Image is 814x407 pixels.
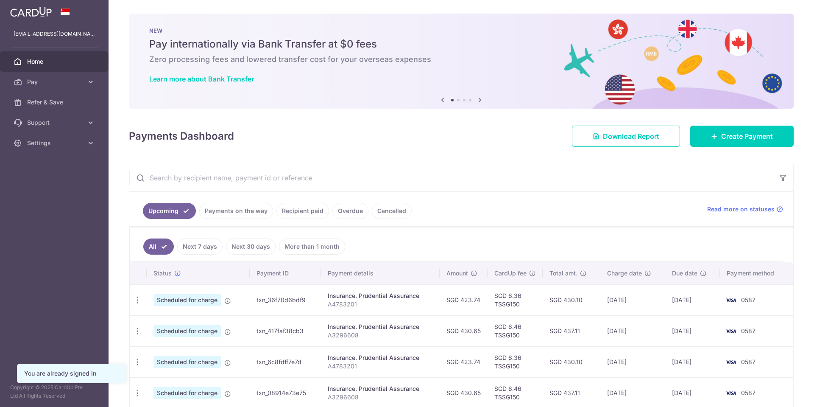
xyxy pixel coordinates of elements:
[250,315,321,346] td: txn_417faf38cb3
[279,239,345,255] a: More than 1 month
[690,126,794,147] a: Create Payment
[24,369,118,378] div: You are already signed in
[226,239,276,255] a: Next 30 days
[328,292,433,300] div: Insurance. Prudential Assurance
[440,284,488,315] td: SGD 423.74
[607,269,642,278] span: Charge date
[149,75,254,83] a: Learn more about Bank Transfer
[14,30,95,38] p: [EMAIL_ADDRESS][DOMAIN_NAME]
[328,331,433,340] p: A3296608
[549,269,577,278] span: Total amt.
[149,27,773,34] p: NEW
[572,126,680,147] a: Download Report
[665,315,720,346] td: [DATE]
[446,269,468,278] span: Amount
[153,325,221,337] span: Scheduled for charge
[328,362,433,371] p: A4783201
[707,205,783,213] a: Read more on statuses
[276,203,329,219] a: Recipient paid
[129,129,234,144] h4: Payments Dashboard
[741,389,755,396] span: 0587
[143,239,174,255] a: All
[665,346,720,377] td: [DATE]
[741,327,755,334] span: 0587
[600,284,666,315] td: [DATE]
[153,356,221,368] span: Scheduled for charge
[372,203,412,219] a: Cancelled
[328,354,433,362] div: Insurance. Prudential Assurance
[600,315,666,346] td: [DATE]
[27,118,83,127] span: Support
[722,295,739,305] img: Bank Card
[27,98,83,107] span: Refer & Save
[332,203,368,219] a: Overdue
[488,284,543,315] td: SGD 6.36 TSSG150
[250,262,321,284] th: Payment ID
[250,284,321,315] td: txn_36f70d6bdf9
[488,346,543,377] td: SGD 6.36 TSSG150
[153,294,221,306] span: Scheduled for charge
[720,262,793,284] th: Payment method
[440,346,488,377] td: SGD 423.74
[543,346,600,377] td: SGD 430.10
[149,37,773,51] h5: Pay internationally via Bank Transfer at $0 fees
[177,239,223,255] a: Next 7 days
[27,139,83,147] span: Settings
[328,300,433,309] p: A4783201
[328,393,433,401] p: A3296608
[250,346,321,377] td: txn_6c8fdff7e7d
[199,203,273,219] a: Payments on the way
[543,284,600,315] td: SGD 430.10
[741,296,755,303] span: 0587
[27,57,83,66] span: Home
[129,14,794,109] img: Bank transfer banner
[328,385,433,393] div: Insurance. Prudential Assurance
[665,284,720,315] td: [DATE]
[721,131,773,141] span: Create Payment
[440,315,488,346] td: SGD 430.65
[722,357,739,367] img: Bank Card
[707,205,775,213] span: Read more on statuses
[741,358,755,365] span: 0587
[143,203,196,219] a: Upcoming
[153,387,221,399] span: Scheduled for charge
[603,131,659,141] span: Download Report
[722,326,739,336] img: Bank Card
[153,269,172,278] span: Status
[149,54,773,65] h6: Zero processing fees and lowered transfer cost for your overseas expenses
[543,315,600,346] td: SGD 437.11
[129,164,773,191] input: Search by recipient name, payment id or reference
[27,78,83,86] span: Pay
[672,269,697,278] span: Due date
[600,346,666,377] td: [DATE]
[10,7,52,17] img: CardUp
[494,269,527,278] span: CardUp fee
[321,262,440,284] th: Payment details
[488,315,543,346] td: SGD 6.46 TSSG150
[722,388,739,398] img: Bank Card
[328,323,433,331] div: Insurance. Prudential Assurance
